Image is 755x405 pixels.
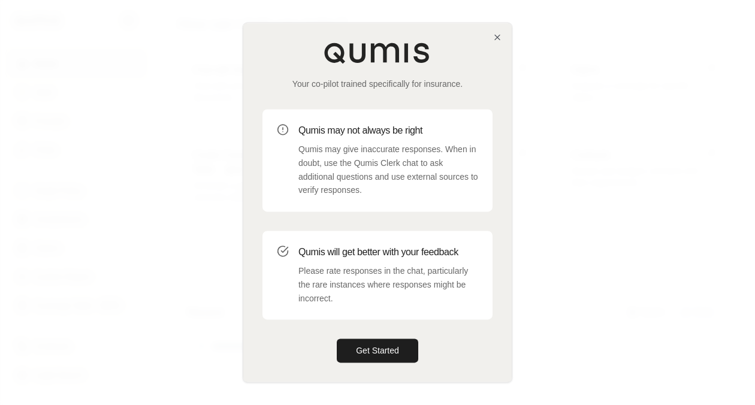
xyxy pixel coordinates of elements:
[262,78,493,90] p: Your co-pilot trained specifically for insurance.
[298,264,478,305] p: Please rate responses in the chat, particularly the rare instances where responses might be incor...
[298,123,478,138] h3: Qumis may not always be right
[324,42,431,64] img: Qumis Logo
[298,143,478,197] p: Qumis may give inaccurate responses. When in doubt, use the Qumis Clerk chat to ask additional qu...
[298,245,478,259] h3: Qumis will get better with your feedback
[337,339,418,363] button: Get Started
